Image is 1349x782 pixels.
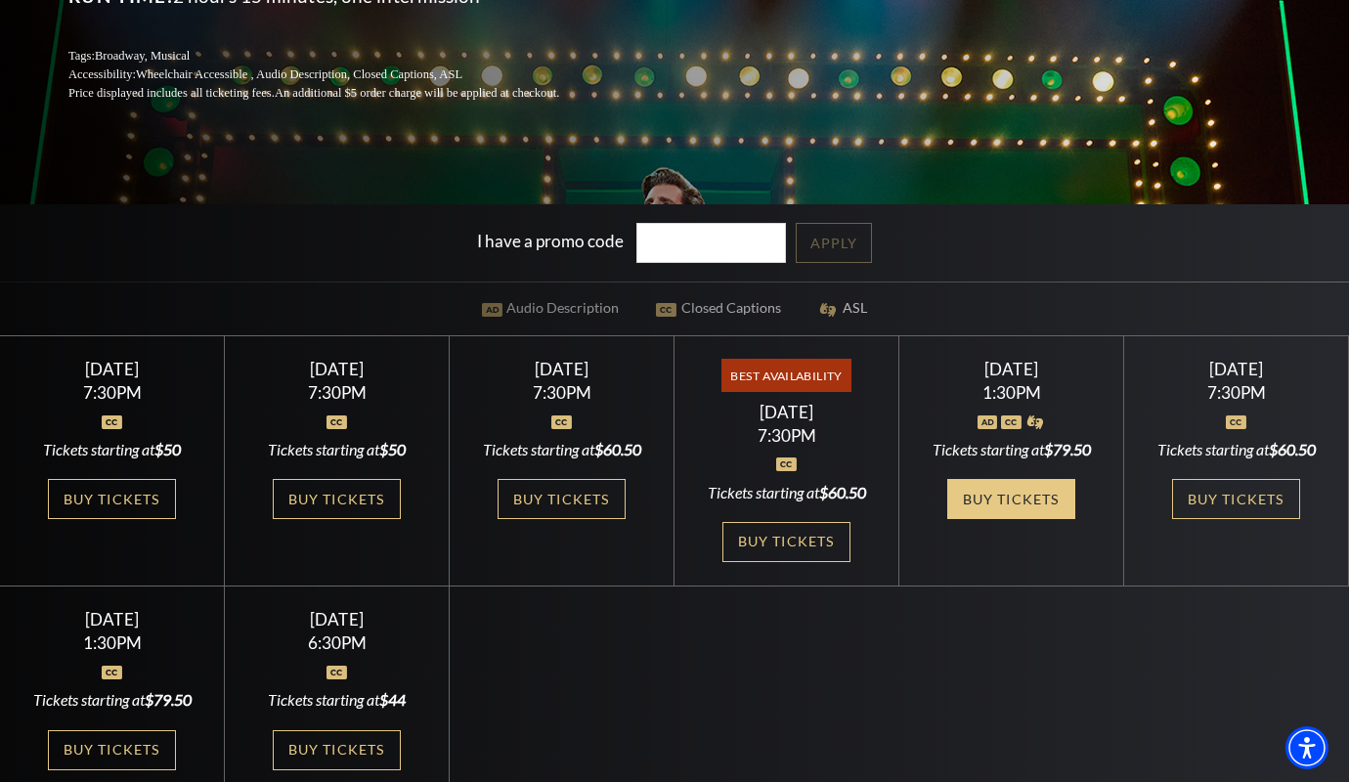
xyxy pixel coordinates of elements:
[923,439,1101,460] div: Tickets starting at
[1269,440,1316,458] span: $60.50
[145,690,192,709] span: $79.50
[923,359,1101,379] div: [DATE]
[248,689,426,711] div: Tickets starting at
[275,86,559,100] span: An additional $5 order charge will be applied at checkout.
[473,359,651,379] div: [DATE]
[248,359,426,379] div: [DATE]
[721,359,851,392] span: Best Availability
[698,427,876,444] div: 7:30PM
[1044,440,1091,458] span: $79.50
[473,384,651,401] div: 7:30PM
[248,634,426,651] div: 6:30PM
[698,482,876,503] div: Tickets starting at
[68,47,606,65] p: Tags:
[23,439,201,460] div: Tickets starting at
[1172,479,1299,519] a: Buy Tickets
[23,634,201,651] div: 1:30PM
[136,67,462,81] span: Wheelchair Accessible , Audio Description, Closed Captions, ASL
[947,479,1074,519] a: Buy Tickets
[23,359,201,379] div: [DATE]
[154,440,181,458] span: $50
[23,384,201,401] div: 7:30PM
[594,440,641,458] span: $60.50
[1148,439,1326,460] div: Tickets starting at
[1148,359,1326,379] div: [DATE]
[1148,384,1326,401] div: 7:30PM
[23,609,201,630] div: [DATE]
[48,479,175,519] a: Buy Tickets
[273,479,400,519] a: Buy Tickets
[923,384,1101,401] div: 1:30PM
[68,65,606,84] p: Accessibility:
[477,231,624,251] label: I have a promo code
[473,439,651,460] div: Tickets starting at
[1285,726,1328,769] div: Accessibility Menu
[698,402,876,422] div: [DATE]
[379,690,406,709] span: $44
[68,84,606,103] p: Price displayed includes all ticketing fees.
[248,384,426,401] div: 7:30PM
[95,49,190,63] span: Broadway, Musical
[248,609,426,630] div: [DATE]
[722,522,849,562] a: Buy Tickets
[23,689,201,711] div: Tickets starting at
[48,730,175,770] a: Buy Tickets
[248,439,426,460] div: Tickets starting at
[498,479,625,519] a: Buy Tickets
[379,440,406,458] span: $50
[819,483,866,501] span: $60.50
[273,730,400,770] a: Buy Tickets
